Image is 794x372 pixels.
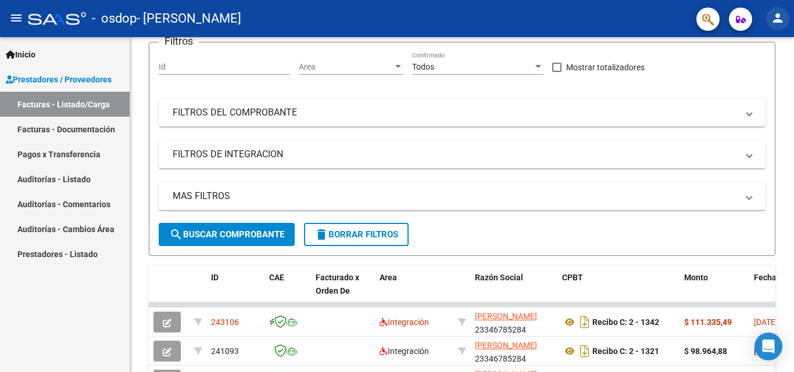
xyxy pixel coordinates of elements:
mat-panel-title: FILTROS DE INTEGRACION [173,148,738,161]
span: Area [380,273,397,282]
span: Facturado x Orden De [316,273,359,295]
span: 243106 [211,317,239,327]
span: Monto [684,273,708,282]
span: [DATE] [754,346,778,356]
span: ID [211,273,219,282]
mat-icon: search [169,227,183,241]
mat-panel-title: MAS FILTROS [173,190,738,203]
span: Borrar Filtros [314,229,398,240]
datatable-header-cell: Monto [679,265,749,316]
div: 23346785284 [475,339,553,363]
span: Prestadores / Proveedores [6,73,112,86]
mat-icon: delete [314,227,328,241]
span: CAE [269,273,284,282]
div: 23346785284 [475,310,553,334]
span: Inicio [6,48,35,61]
mat-panel-title: FILTROS DEL COMPROBANTE [173,106,738,119]
datatable-header-cell: Area [375,265,453,316]
span: Buscar Comprobante [169,229,284,240]
datatable-header-cell: CPBT [557,265,679,316]
datatable-header-cell: Razón Social [470,265,557,316]
i: Descargar documento [577,342,592,360]
span: Integración [380,317,429,327]
mat-expansion-panel-header: MAS FILTROS [159,182,766,210]
strong: $ 111.335,49 [684,317,732,327]
strong: Recibo C: 2 - 1321 [592,346,659,356]
strong: Recibo C: 2 - 1342 [592,317,659,327]
mat-expansion-panel-header: FILTROS DE INTEGRACION [159,140,766,168]
span: - osdop [92,6,137,31]
mat-icon: person [771,11,785,25]
span: - [PERSON_NAME] [137,6,241,31]
span: 241093 [211,346,239,356]
button: Buscar Comprobante [159,223,295,246]
button: Borrar Filtros [304,223,409,246]
span: [PERSON_NAME] [475,312,537,321]
datatable-header-cell: CAE [264,265,311,316]
div: Open Intercom Messenger [754,333,782,360]
h3: Filtros [159,33,199,49]
span: Area [299,62,393,72]
datatable-header-cell: ID [206,265,264,316]
span: Integración [380,346,429,356]
strong: $ 98.964,88 [684,346,727,356]
mat-icon: menu [9,11,23,25]
mat-expansion-panel-header: FILTROS DEL COMPROBANTE [159,99,766,127]
span: [PERSON_NAME] [475,341,537,350]
datatable-header-cell: Facturado x Orden De [311,265,375,316]
i: Descargar documento [577,313,592,331]
span: Todos [412,62,434,71]
span: Mostrar totalizadores [566,60,645,74]
span: [DATE] [754,317,778,327]
span: Razón Social [475,273,523,282]
span: CPBT [562,273,583,282]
